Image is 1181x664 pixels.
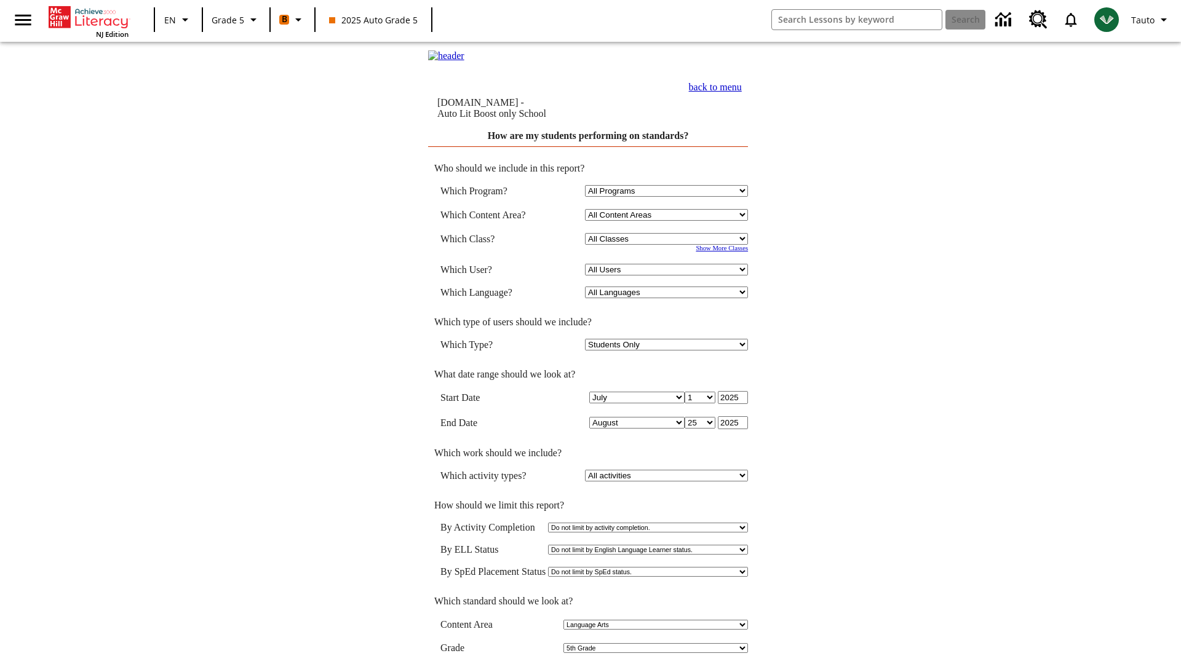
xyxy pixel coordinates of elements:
nobr: Auto Lit Boost only School [437,108,546,119]
button: Language: EN, Select a language [159,9,198,31]
td: How should we limit this report? [428,500,748,511]
img: avatar image [1094,7,1119,32]
td: Which type of users should we include? [428,317,748,328]
a: Show More Classes [696,245,748,251]
td: Grade [440,642,475,654]
button: Grade: Grade 5, Select a grade [207,9,266,31]
button: Boost Class color is orange. Change class color [274,9,311,31]
a: Notifications [1055,4,1087,36]
td: Who should we include in this report? [428,163,748,174]
td: Which standard should we look at? [428,596,748,607]
td: Which Type? [440,339,544,350]
span: 2025 Auto Grade 5 [329,14,418,26]
td: Which User? [440,264,544,275]
a: How are my students performing on standards? [488,130,689,141]
td: Which work should we include? [428,448,748,459]
nobr: Which Content Area? [440,210,526,220]
td: Content Area [440,619,508,630]
td: Which activity types? [440,470,544,481]
td: By SpEd Placement Status [440,566,546,577]
a: Data Center [988,3,1022,37]
td: By Activity Completion [440,522,546,533]
span: EN [164,14,176,26]
td: Which Language? [440,287,544,298]
td: By ELL Status [440,544,546,555]
img: header [428,50,464,61]
div: Home [49,4,129,39]
span: NJ Edition [96,30,129,39]
button: Profile/Settings [1126,9,1176,31]
button: Select a new avatar [1087,4,1126,36]
td: Start Date [440,391,544,404]
span: Grade 5 [212,14,244,26]
td: Which Program? [440,185,544,197]
td: [DOMAIN_NAME] - [437,97,625,119]
td: Which Class? [440,233,544,245]
td: What date range should we look at? [428,369,748,380]
td: End Date [440,416,544,429]
button: Open side menu [5,2,41,38]
a: back to menu [689,82,742,92]
span: Tauto [1131,14,1155,26]
a: Resource Center, Will open in new tab [1022,3,1055,36]
input: search field [772,10,942,30]
span: B [282,12,287,27]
